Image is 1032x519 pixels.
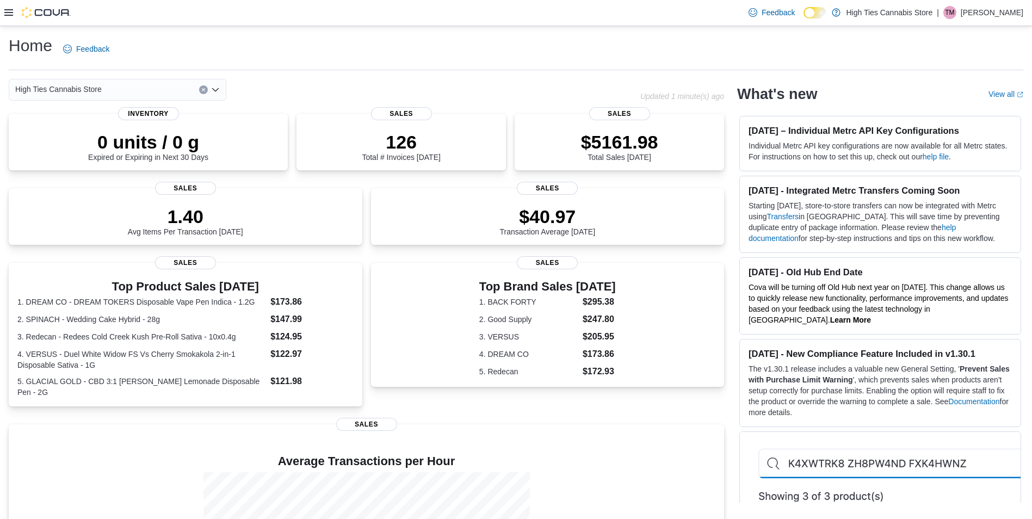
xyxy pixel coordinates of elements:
span: Sales [517,182,578,195]
p: Updated 1 minute(s) ago [640,92,724,101]
h3: [DATE] - Integrated Metrc Transfers Coming Soon [749,185,1012,196]
div: Expired or Expiring in Next 30 Days [88,131,208,162]
p: | [937,6,939,19]
p: 0 units / 0 g [88,131,208,153]
a: Transfers [767,212,799,221]
a: help file [923,152,949,161]
h4: Average Transactions per Hour [17,455,715,468]
p: $5161.98 [581,131,658,153]
h3: [DATE] – Individual Metrc API Key Configurations [749,125,1012,136]
dd: $147.99 [270,313,353,326]
span: TM [945,6,954,19]
span: Sales [589,107,650,120]
p: Starting [DATE], store-to-store transfers can now be integrated with Metrc using in [GEOGRAPHIC_D... [749,200,1012,244]
span: Sales [155,256,216,269]
dt: 1. BACK FORTY [479,296,578,307]
span: Sales [336,418,397,431]
p: The v1.30.1 release includes a valuable new General Setting, ' ', which prevents sales when produ... [749,363,1012,418]
p: [PERSON_NAME] [961,6,1023,19]
dd: $173.86 [583,348,616,361]
span: High Ties Cannabis Store [15,83,102,96]
input: Dark Mode [804,7,826,18]
strong: Prevent Sales with Purchase Limit Warning [749,364,1010,384]
p: 1.40 [128,206,243,227]
dt: 4. VERSUS - Duel White Widow FS Vs Cherry Smokakola 2-in-1 Disposable Sativa - 1G [17,349,266,370]
p: 126 [362,131,440,153]
dd: $247.80 [583,313,616,326]
a: Feedback [59,38,114,60]
a: View allExternal link [988,90,1023,98]
span: Sales [155,182,216,195]
dt: 1. DREAM CO - DREAM TOKERS Disposable Vape Pen Indica - 1.2G [17,296,266,307]
a: Learn More [830,316,871,324]
h1: Home [9,35,52,57]
h3: [DATE] - New Compliance Feature Included in v1.30.1 [749,348,1012,359]
p: $40.97 [499,206,595,227]
dt: 2. Good Supply [479,314,578,325]
h3: Top Product Sales [DATE] [17,280,354,293]
img: Cova [22,7,71,18]
div: Avg Items Per Transaction [DATE] [128,206,243,236]
span: Inventory [118,107,179,120]
span: Feedback [762,7,795,18]
a: Documentation [948,397,999,406]
span: Cova will be turning off Old Hub next year on [DATE]. This change allows us to quickly release ne... [749,283,1009,324]
dt: 3. VERSUS [479,331,578,342]
h2: What's new [737,85,817,103]
span: Sales [371,107,432,120]
dd: $172.93 [583,365,616,378]
p: High Ties Cannabis Store [846,6,932,19]
div: Transaction Average [DATE] [499,206,595,236]
svg: External link [1017,91,1023,98]
div: Total # Invoices [DATE] [362,131,440,162]
dt: 5. GLACIAL GOLD - CBD 3:1 [PERSON_NAME] Lemonade Disposable Pen - 2G [17,376,266,398]
dd: $205.95 [583,330,616,343]
dt: 3. Redecan - Redees Cold Creek Kush Pre-Roll Sativa - 10x0.4g [17,331,266,342]
dd: $122.97 [270,348,353,361]
div: Theresa Morgan [943,6,956,19]
a: help documentation [749,223,956,243]
div: Total Sales [DATE] [581,131,658,162]
dt: 5. Redecan [479,366,578,377]
dd: $124.95 [270,330,353,343]
span: Feedback [76,44,109,54]
dt: 4. DREAM CO [479,349,578,360]
h3: [DATE] - Old Hub End Date [749,267,1012,277]
p: Individual Metrc API key configurations are now available for all Metrc states. For instructions ... [749,140,1012,162]
span: Sales [517,256,578,269]
h3: Top Brand Sales [DATE] [479,280,616,293]
button: Open list of options [211,85,220,94]
dd: $173.86 [270,295,353,308]
button: Clear input [199,85,208,94]
dd: $121.98 [270,375,353,388]
a: Feedback [744,2,799,23]
dd: $295.38 [583,295,616,308]
dt: 2. SPINACH - Wedding Cake Hybrid - 28g [17,314,266,325]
